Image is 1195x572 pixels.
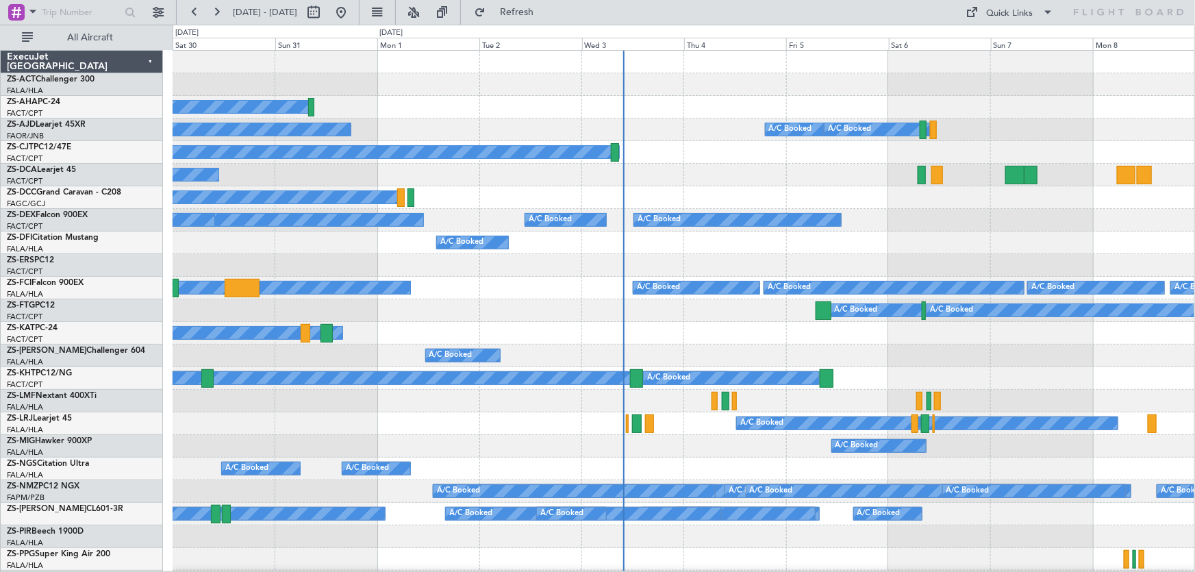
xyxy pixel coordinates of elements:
div: [DATE] [379,27,403,39]
div: Tue 2 [479,38,581,50]
span: ZS-CJT [7,143,34,151]
a: FACT/CPT [7,266,42,277]
a: ZS-LMFNextant 400XTi [7,392,97,400]
a: FALA/HLA [7,447,43,458]
a: FACT/CPT [7,221,42,232]
div: Fri 5 [786,38,888,50]
div: A/C Booked [769,119,812,140]
a: FALA/HLA [7,425,43,435]
a: ZS-FTGPC12 [7,301,55,310]
a: FALA/HLA [7,357,43,367]
a: ZS-DCALearjet 45 [7,166,76,174]
a: ZS-ACTChallenger 300 [7,75,95,84]
div: Thu 4 [684,38,786,50]
div: Mon 8 [1093,38,1195,50]
div: A/C Booked [835,436,879,456]
a: FACT/CPT [7,153,42,164]
a: ZS-CJTPC12/47E [7,143,71,151]
a: ZS-ERSPC12 [7,256,54,264]
a: ZS-FCIFalcon 900EX [7,279,84,287]
span: ZS-KAT [7,324,35,332]
div: A/C Booked [835,300,878,321]
button: Quick Links [959,1,1061,23]
span: ZS-DCC [7,188,36,197]
span: ZS-LMF [7,392,36,400]
div: A/C Booked [437,481,480,501]
a: ZS-[PERSON_NAME]Challenger 604 [7,347,145,355]
a: FALA/HLA [7,86,43,96]
input: Trip Number [42,2,121,23]
a: ZS-NMZPC12 NGX [7,482,79,490]
span: ZS-NMZ [7,482,38,490]
span: ZS-PIR [7,527,32,536]
a: ZS-[PERSON_NAME]CL601-3R [7,505,123,513]
span: ZS-ERS [7,256,34,264]
span: ZS-DCA [7,166,37,174]
button: Refresh [468,1,550,23]
div: [DATE] [175,27,199,39]
span: ZS-DFI [7,234,32,242]
div: Quick Links [987,7,1033,21]
a: ZS-LRJLearjet 45 [7,414,72,423]
span: ZS-PPG [7,550,35,558]
a: FALA/HLA [7,402,43,412]
a: FACT/CPT [7,108,42,119]
div: A/C Booked [740,413,783,434]
a: FACT/CPT [7,176,42,186]
a: ZS-AHAPC-24 [7,98,60,106]
div: A/C Booked [449,503,492,524]
a: FAOR/JNB [7,131,44,141]
a: ZS-DEXFalcon 900EX [7,211,88,219]
button: All Aircraft [15,27,149,49]
span: ZS-[PERSON_NAME] [7,505,86,513]
span: ZS-AHA [7,98,38,106]
div: A/C Booked [768,277,811,298]
div: A/C Booked [637,277,680,298]
div: A/C Booked [540,503,583,524]
span: ZS-NGS [7,460,37,468]
a: ZS-MIGHawker 900XP [7,437,92,445]
a: ZS-KATPC-24 [7,324,58,332]
div: A/C Booked [429,345,473,366]
div: Wed 3 [582,38,684,50]
span: ZS-FCI [7,279,32,287]
a: FACT/CPT [7,334,42,345]
div: A/C Booked [930,300,973,321]
span: ZS-FTG [7,301,35,310]
div: A/C Booked [638,210,681,230]
div: Mon 1 [377,38,479,50]
a: ZS-AJDLearjet 45XR [7,121,86,129]
div: A/C Booked [857,503,901,524]
div: A/C Booked [1031,277,1074,298]
div: Sun 7 [991,38,1093,50]
a: ZS-DFICitation Mustang [7,234,99,242]
div: Sun 31 [275,38,377,50]
a: ZS-KHTPC12/NG [7,369,72,377]
span: ZS-ACT [7,75,36,84]
a: FAGC/GCJ [7,199,45,209]
a: ZS-PPGSuper King Air 200 [7,550,110,558]
span: Refresh [488,8,546,17]
div: A/C Booked [346,458,389,479]
span: All Aircraft [36,33,144,42]
a: FACT/CPT [7,380,42,390]
div: A/C Booked [828,119,871,140]
div: A/C Booked [729,481,772,501]
div: A/C Booked [647,368,690,388]
a: FALA/HLA [7,289,43,299]
span: ZS-AJD [7,121,36,129]
div: Sat 30 [173,38,275,50]
a: FALA/HLA [7,538,43,548]
div: A/C Booked [225,458,268,479]
div: A/C Booked [529,210,572,230]
span: ZS-LRJ [7,414,33,423]
div: A/C Booked [946,481,990,501]
a: ZS-PIRBeech 1900D [7,527,84,536]
a: ZS-DCCGrand Caravan - C208 [7,188,121,197]
a: ZS-NGSCitation Ultra [7,460,89,468]
a: FALA/HLA [7,244,43,254]
a: FALA/HLA [7,470,43,480]
a: FACT/CPT [7,312,42,322]
span: ZS-[PERSON_NAME] [7,347,86,355]
a: FALA/HLA [7,560,43,571]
